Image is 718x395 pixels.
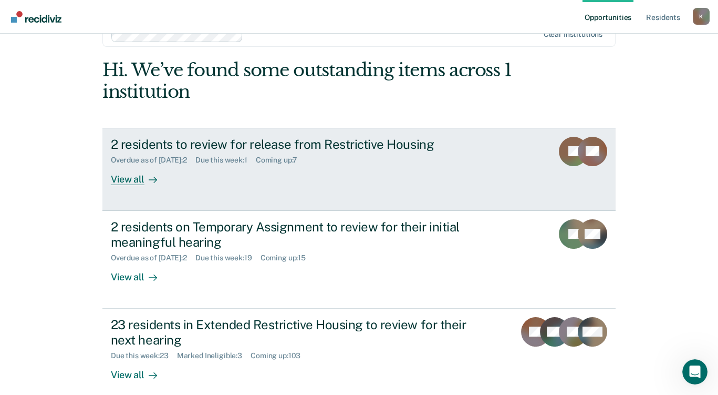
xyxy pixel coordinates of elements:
[177,351,251,360] div: Marked Ineligible : 3
[111,156,195,165] div: Overdue as of [DATE] : 2
[111,254,195,262] div: Overdue as of [DATE] : 2
[251,351,309,360] div: Coming up : 103
[102,59,513,103] div: Hi. We’ve found some outstanding items across 1 institution
[11,11,61,23] img: Recidiviz
[693,8,710,25] div: K
[102,128,616,211] a: 2 residents to review for release from Restrictive HousingOverdue as of [DATE]:2Due this week:1Co...
[111,262,170,283] div: View all
[261,254,314,262] div: Coming up : 15
[111,360,170,381] div: View all
[111,351,177,360] div: Due this week : 23
[195,156,256,165] div: Due this week : 1
[111,165,170,185] div: View all
[102,211,616,309] a: 2 residents on Temporary Assignment to review for their initial meaningful hearingOverdue as of [...
[682,359,707,384] iframe: Intercom live chat
[693,8,710,25] button: Profile dropdown button
[256,156,306,165] div: Coming up : 7
[195,254,261,262] div: Due this week : 19
[111,317,480,348] div: 23 residents in Extended Restrictive Housing to review for their next hearing
[544,30,603,39] div: Clear institutions
[111,137,480,152] div: 2 residents to review for release from Restrictive Housing
[111,219,480,250] div: 2 residents on Temporary Assignment to review for their initial meaningful hearing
